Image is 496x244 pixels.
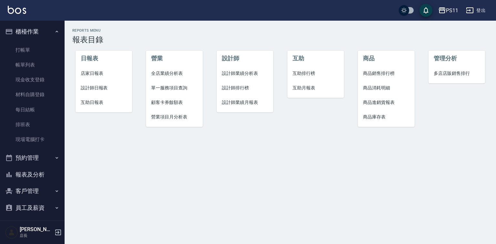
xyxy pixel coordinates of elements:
[363,114,409,120] span: 商品庫存表
[217,66,273,81] a: 設計師業績分析表
[3,216,62,233] button: 商品管理
[81,70,127,77] span: 店家日報表
[358,110,414,124] a: 商品庫存表
[222,70,268,77] span: 設計師業績分析表
[287,81,344,95] a: 互助月報表
[293,70,339,77] span: 互助排行榜
[81,85,127,91] span: 設計師日報表
[5,226,18,239] img: Person
[358,51,414,66] li: 商品
[358,66,414,81] a: 商品銷售排行榜
[358,95,414,110] a: 商品進銷貨報表
[287,66,344,81] a: 互助排行榜
[151,70,197,77] span: 全店業績分析表
[151,85,197,91] span: 單一服務項目查詢
[81,99,127,106] span: 互助日報表
[146,66,202,81] a: 全店業績分析表
[76,81,132,95] a: 設計師日報表
[3,102,62,117] a: 每日結帳
[419,4,432,17] button: save
[151,99,197,106] span: 顧客卡券餘額表
[76,66,132,81] a: 店家日報表
[146,51,202,66] li: 營業
[72,35,488,44] h3: 報表目錄
[151,114,197,120] span: 營業項目月分析表
[3,23,62,40] button: 櫃檯作業
[76,95,132,110] a: 互助日報表
[3,87,62,102] a: 材料自購登錄
[429,51,485,66] li: 管理分析
[3,72,62,87] a: 現金收支登錄
[222,99,268,106] span: 設計師業績月報表
[293,85,339,91] span: 互助月報表
[3,149,62,166] button: 預約管理
[3,199,62,216] button: 員工及薪資
[429,66,485,81] a: 多店店販銷售排行
[446,6,458,15] div: PS11
[434,70,480,77] span: 多店店販銷售排行
[463,5,488,16] button: 登出
[358,81,414,95] a: 商品消耗明細
[363,85,409,91] span: 商品消耗明細
[363,70,409,77] span: 商品銷售排行榜
[146,95,202,110] a: 顧客卡券餘額表
[3,166,62,183] button: 報表及分析
[72,28,488,33] h2: Reports Menu
[3,43,62,57] a: 打帳單
[146,110,202,124] a: 營業項目月分析表
[76,51,132,66] li: 日報表
[8,6,26,14] img: Logo
[287,51,344,66] li: 互助
[20,226,53,233] h5: [PERSON_NAME]
[222,85,268,91] span: 設計師排行榜
[3,57,62,72] a: 帳單列表
[436,4,461,17] button: PS11
[217,81,273,95] a: 設計師排行榜
[3,183,62,199] button: 客戶管理
[3,117,62,132] a: 排班表
[363,99,409,106] span: 商品進銷貨報表
[217,51,273,66] li: 設計師
[146,81,202,95] a: 單一服務項目查詢
[217,95,273,110] a: 設計師業績月報表
[3,132,62,147] a: 現場電腦打卡
[20,233,53,239] p: 店長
